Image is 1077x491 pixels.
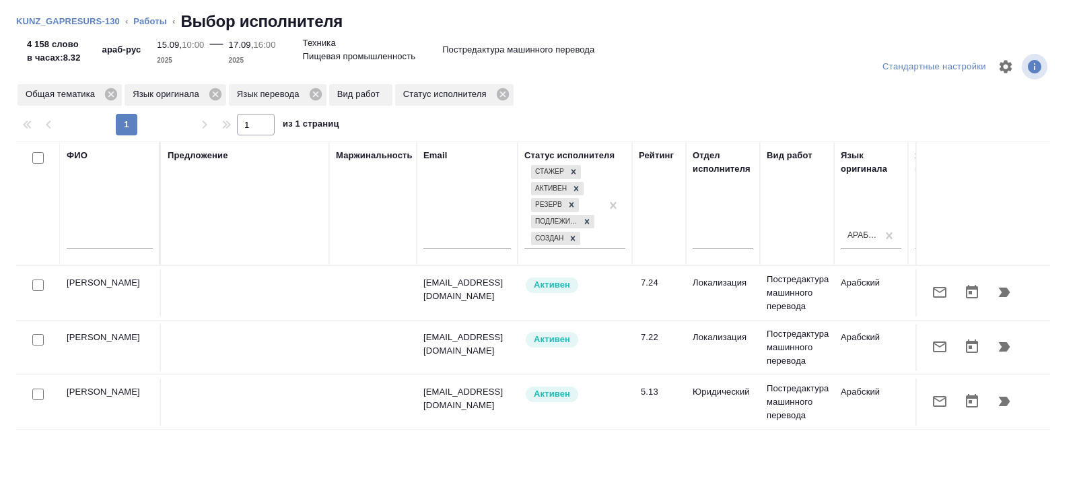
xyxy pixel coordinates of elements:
[847,230,878,241] div: Арабский
[534,278,570,292] p: Активен
[133,88,204,101] p: Язык оригинала
[989,51,1022,83] span: Настроить таблицу
[531,165,566,179] div: Стажер
[180,11,343,32] h2: Выбор исполнителя
[32,280,44,291] input: Выбери исполнителей, чтобы отправить приглашение на работу
[423,276,511,303] p: [EMAIL_ADDRESS][DOMAIN_NAME]
[767,273,827,313] p: Постредактура машинного перевода
[530,164,582,181] div: Стажер, Активен, Резерв, Подлежит внедрению, Создан
[988,385,1020,418] button: Продолжить
[524,276,625,294] div: Рядовой исполнитель: назначай с учетом рейтинга
[125,84,226,106] div: Язык оригинала
[988,276,1020,308] button: Продолжить
[924,331,956,363] button: Отправить предложение о работе
[60,379,161,426] td: [PERSON_NAME]
[834,379,908,426] td: Арабский
[988,331,1020,363] button: Продолжить
[908,269,982,317] td: Русский
[337,88,384,101] p: Вид работ
[693,149,753,176] div: Отдел исполнителя
[531,232,565,246] div: Создан
[956,331,988,363] button: Открыть календарь загрузки
[229,40,254,50] p: 17.09,
[303,36,336,50] p: Техника
[834,324,908,371] td: Арабский
[403,88,491,101] p: Статус исполнителя
[60,269,161,317] td: [PERSON_NAME]
[283,116,339,135] span: из 1 страниц
[915,149,975,176] div: Язык перевода
[157,40,182,50] p: 15.09,
[423,331,511,358] p: [EMAIL_ADDRESS][DOMAIN_NAME]
[641,385,679,399] div: 5.13
[641,331,679,344] div: 7.22
[16,16,120,26] a: KUNZ_GAPRESURS-130
[26,88,100,101] p: Общая тематика
[237,88,304,101] p: Язык перевода
[530,214,596,230] div: Стажер, Активен, Резерв, Подлежит внедрению, Создан
[442,43,594,57] p: Постредактура машинного перевода
[531,182,569,196] div: Активен
[534,387,570,401] p: Активен
[531,198,564,212] div: Резерв
[686,324,760,371] td: Локализация
[133,16,167,26] a: Работы
[423,149,447,162] div: Email
[767,149,812,162] div: Вид работ
[60,324,161,371] td: [PERSON_NAME]
[530,181,585,197] div: Стажер, Активен, Резерв, Подлежит внедрению, Создан
[27,38,81,51] p: 4 158 слово
[16,11,1061,32] nav: breadcrumb
[534,333,570,346] p: Активен
[524,331,625,349] div: Рядовой исполнитель: назначай с учетом рейтинга
[32,334,44,346] input: Выбери исполнителей, чтобы отправить приглашение на работу
[423,385,511,412] p: [EMAIL_ADDRESS][DOMAIN_NAME]
[67,149,88,162] div: ФИО
[18,84,122,106] div: Общая тематика
[956,276,988,308] button: Открыть календарь загрузки
[841,149,901,176] div: Язык оригинала
[530,197,580,214] div: Стажер, Активен, Резерв, Подлежит внедрению, Создан
[524,385,625,403] div: Рядовой исполнитель: назначай с учетом рейтинга
[908,379,982,426] td: Русский
[639,149,674,162] div: Рейтинг
[209,32,223,67] div: —
[686,269,760,317] td: Локализация
[641,276,679,290] div: 7.24
[125,15,128,28] li: ‹
[172,15,175,28] li: ‹
[834,269,908,317] td: Арабский
[531,215,580,229] div: Подлежит внедрению
[336,149,413,162] div: Маржинальность
[956,385,988,418] button: Открыть календарь загрузки
[395,84,514,106] div: Статус исполнителя
[767,382,827,422] p: Постредактура машинного перевода
[1022,54,1050,79] span: Посмотреть информацию
[530,230,582,247] div: Стажер, Активен, Резерв, Подлежит внедрению, Создан
[686,379,760,426] td: Юридический
[32,389,44,400] input: Выбери исполнителей, чтобы отправить приглашение на работу
[229,84,326,106] div: Язык перевода
[253,40,275,50] p: 16:00
[182,40,204,50] p: 10:00
[168,149,228,162] div: Предложение
[524,149,615,162] div: Статус исполнителя
[908,324,982,371] td: Русский
[767,327,827,368] p: Постредактура машинного перевода
[879,57,989,77] div: split button
[924,385,956,418] button: Отправить предложение о работе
